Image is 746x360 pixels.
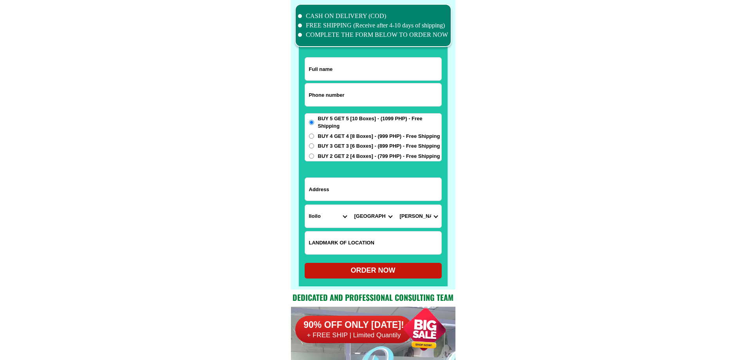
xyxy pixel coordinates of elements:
li: FREE SHIPPING (Receive after 4-10 days of shipping) [298,21,448,30]
h6: 90% OFF ONLY [DATE]! [295,319,413,331]
div: ORDER NOW [305,265,442,276]
select: Select province [305,205,350,228]
input: Input full_name [305,58,441,80]
span: BUY 5 GET 5 [10 Boxes] - (1099 PHP) - Free Shipping [318,115,441,130]
li: COMPLETE THE FORM BELOW TO ORDER NOW [298,30,448,40]
input: Input phone_number [305,83,441,106]
select: Select district [350,205,396,228]
h2: Dedicated and professional consulting team [291,291,455,303]
input: BUY 3 GET 3 [6 Boxes] - (899 PHP) - Free Shipping [309,143,314,148]
input: Input address [305,178,441,201]
li: CASH ON DELIVERY (COD) [298,11,448,21]
input: BUY 4 GET 4 [8 Boxes] - (999 PHP) - Free Shipping [309,134,314,139]
select: Select commune [396,205,441,228]
span: BUY 4 GET 4 [8 Boxes] - (999 PHP) - Free Shipping [318,132,440,140]
h6: + FREE SHIP | Limited Quantily [295,331,413,340]
span: BUY 2 GET 2 [4 Boxes] - (799 PHP) - Free Shipping [318,152,440,160]
input: Input LANDMARKOFLOCATION [305,232,441,254]
input: BUY 5 GET 5 [10 Boxes] - (1099 PHP) - Free Shipping [309,120,314,125]
span: BUY 3 GET 3 [6 Boxes] - (899 PHP) - Free Shipping [318,142,440,150]
input: BUY 2 GET 2 [4 Boxes] - (799 PHP) - Free Shipping [309,154,314,159]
